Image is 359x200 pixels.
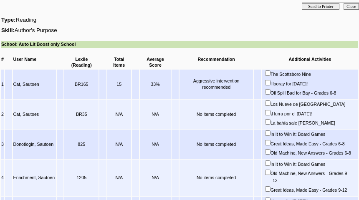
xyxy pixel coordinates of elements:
[347,100,351,106] img: magnify_small.gif
[1,100,4,129] td: 2
[1,56,4,69] td: #
[179,70,253,99] td: Aggressive intervention recommended
[107,130,131,159] td: N/A
[326,160,331,166] img: magnify_small.gif
[265,170,271,175] input: Old Machine, New Answers - Grades 9-12
[1,17,16,23] b: Type:
[179,100,253,129] td: No items completed
[336,119,341,125] img: magnify_small.gif
[265,89,271,95] input: Oil Spill Bad for Bay - Grades 6-8
[273,89,358,96] label: Oil Spill Bad for Bay - Grades 6-8
[107,160,131,196] td: N/A
[107,56,131,69] td: Total Items
[265,119,271,125] input: La bahía sale [PERSON_NAME]
[273,149,358,156] label: Old Machine, New Answers - Grades 6-8
[107,70,131,99] td: 15
[140,130,171,159] td: N/A
[326,130,331,136] img: magnify_small.gif
[13,160,56,196] td: Enrichment, Sautoen
[265,140,271,145] input: Great Ideas, Made Easy - Grades 6-8
[1,27,358,34] td: Author's Purpose
[273,70,358,77] label: The Scottsboro Nine
[13,130,56,159] td: Donotlogin, Sautoen
[1,160,4,196] td: 4
[265,186,271,192] input: Great Ideas, Made Easy - Grades 9-12
[273,170,358,184] label: Old Machine, New Answers - Grades 9-12
[312,70,317,76] img: magnify_small.gif
[273,160,358,167] label: In It to Win It: Board Games
[337,89,342,95] img: magnify_small.gif
[13,70,56,99] td: Cat, Sautoen
[273,100,358,107] label: Los Nueve de [GEOGRAPHIC_DATA]
[265,70,271,76] input: The Scottsboro Nine
[346,140,351,145] img: magnify_small.gif
[1,41,358,48] td: School: Auto Lit Boost only School
[13,56,56,69] td: User Name
[1,27,15,33] b: Skill:
[179,130,253,159] td: No items completed
[279,176,283,182] img: magnify_small.gif
[76,175,86,180] nobr: 1205
[140,100,171,129] td: N/A
[313,110,318,115] img: magnify_small.gif
[64,56,99,69] td: Lexile (Reading)
[348,186,353,192] img: magnify_small.gif
[140,70,171,99] td: 33%
[273,186,358,193] label: Great Ideas, Made Easy - Grades 9-12
[265,80,271,85] input: Hooray for [DATE]!
[78,142,85,147] nobr: 825
[76,112,87,117] nobr: BR35
[1,16,358,23] td: Reading
[179,56,253,69] td: Recommendation
[140,56,171,69] td: Average Score
[265,130,271,136] input: In It to Win It: Board Games
[107,100,131,129] td: N/A
[265,110,271,115] input: ¡Hurra por el [DATE]!
[265,100,271,106] input: Los Nueve de [GEOGRAPHIC_DATA]
[265,160,271,166] input: In It to Win It: Board Games
[179,160,253,196] td: No items completed
[1,70,4,99] td: 1
[265,149,271,155] input: Old Machine, New Answers - Grades 6-8
[75,82,88,87] nobr: BR165
[309,80,313,85] img: magnify_small.gif
[302,3,339,10] input: Send to Printer
[352,149,357,155] img: magnify_small.gif
[13,100,56,129] td: Cat, Sautoes
[273,130,358,137] label: In It to Win It: Board Games
[1,130,4,159] td: 3
[273,80,358,87] label: Hooray for [DATE]!
[273,119,358,126] label: La bahía sale [PERSON_NAME]
[262,56,358,69] td: Additional Activities
[140,160,171,196] td: N/A
[344,3,359,10] input: Close
[273,140,358,147] label: Great Ideas, Made Easy - Grades 6-8
[273,110,358,117] label: ¡Hurra por el [DATE]!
